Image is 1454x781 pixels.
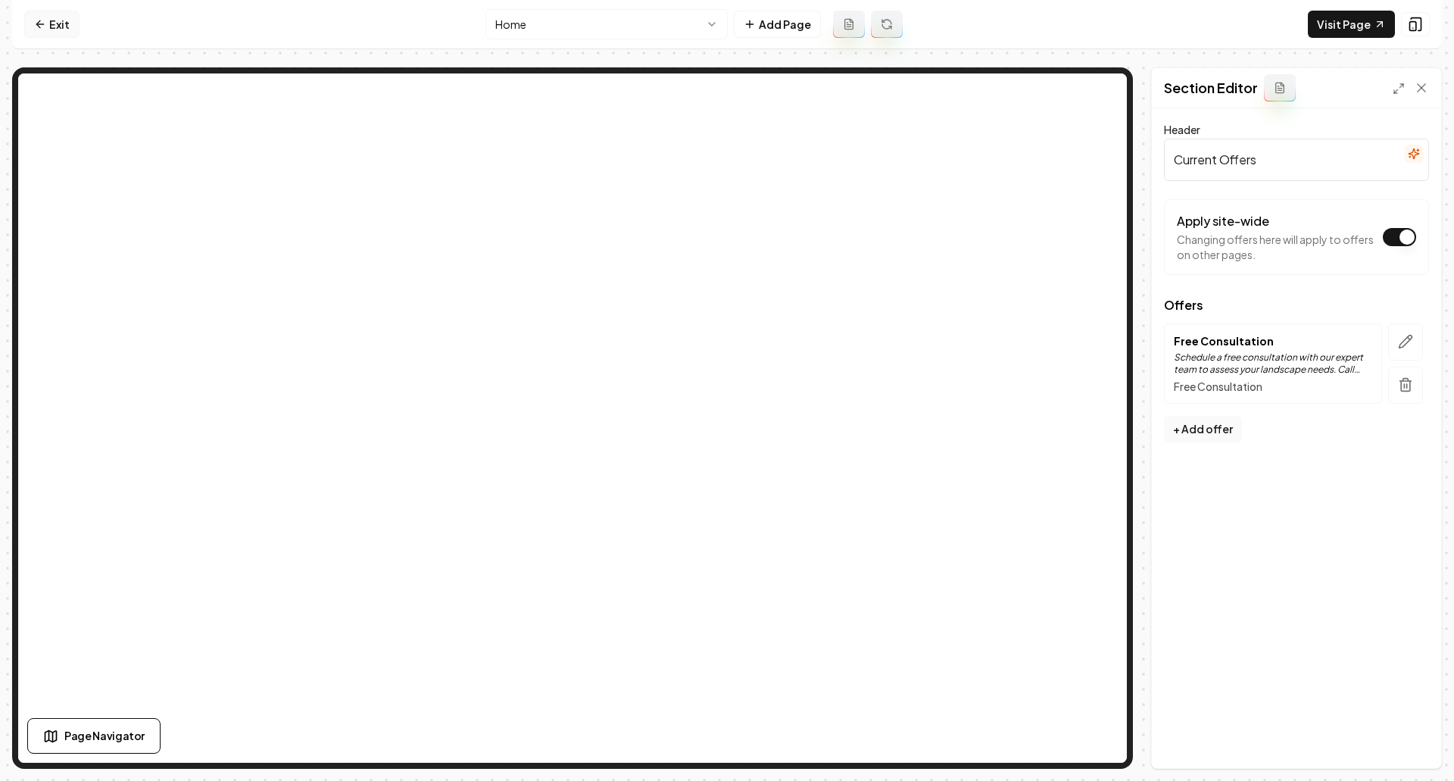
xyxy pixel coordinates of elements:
[734,11,821,38] button: Add Page
[1164,416,1242,443] button: + Add offer
[1164,299,1429,311] span: Offers
[1174,351,1372,376] p: Schedule a free consultation with our expert team to assess your landscape needs. Call now to book!
[1164,123,1200,136] label: Header
[1264,74,1296,102] button: Add admin section prompt
[871,11,903,38] button: Regenerate page
[24,11,80,38] a: Exit
[833,11,865,38] button: Add admin page prompt
[1308,11,1395,38] a: Visit Page
[1174,379,1372,394] p: Free Consultation
[1174,333,1372,348] p: Free Consultation
[1177,232,1375,262] p: Changing offers here will apply to offers on other pages.
[1164,77,1258,98] h2: Section Editor
[1164,139,1429,181] input: Header
[64,728,145,744] span: Page Navigator
[27,718,161,754] button: Page Navigator
[1177,213,1269,229] label: Apply site-wide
